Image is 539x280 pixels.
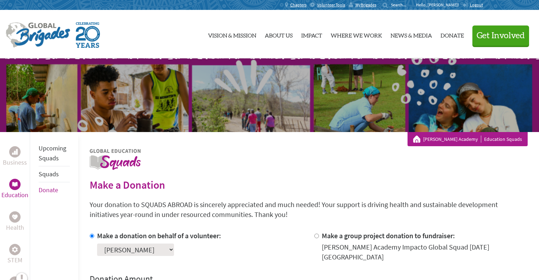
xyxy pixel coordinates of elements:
span: Logout [470,2,483,7]
img: Global Brigades Celebrating 20 Years [76,22,100,48]
a: Logout [462,2,483,8]
img: logo-education.png [90,149,141,170]
a: [PERSON_NAME] Academy [423,136,481,143]
a: EducationEducation [1,179,28,200]
a: Upcoming Squads [39,144,66,162]
li: Upcoming Squads [39,141,70,166]
div: Education [9,179,21,190]
span: Get Involved [477,32,525,40]
a: Donate [39,186,58,194]
label: Make a donation on behalf of a volunteer: [97,231,221,240]
div: STEM [9,244,21,255]
a: BusinessBusiness [3,146,27,167]
p: Education [1,190,28,200]
input: Search... [391,2,411,7]
h2: Make a Donation [90,178,528,191]
img: Business [12,149,18,155]
a: Where We Work [331,16,382,53]
a: Donate [440,16,464,53]
a: HealthHealth [6,211,24,233]
p: Business [3,158,27,167]
p: STEM [7,255,22,265]
li: Donate [39,182,70,198]
a: STEMSTEM [7,244,22,265]
li: Squads [39,166,70,182]
span: MyBrigades [355,2,376,8]
a: Vision & Mission [208,16,256,53]
p: Your donation to SQUADS ABROAD is sincerely appreciated and much needed! Your support is driving ... [90,200,528,219]
button: Get Involved [472,25,529,46]
a: About Us [265,16,293,53]
a: News & Media [391,16,432,53]
a: Squads [39,170,59,178]
img: Education [12,182,18,187]
div: Business [9,146,21,158]
img: Health [12,215,18,219]
a: Impact [301,16,322,53]
label: Make a group project donation to fundraiser: [322,231,455,240]
img: STEM [12,247,18,252]
span: Chapters [290,2,307,8]
span: Volunteer Tools [317,2,345,8]
div: [PERSON_NAME] Academy Impacto Global Squad [DATE] [GEOGRAPHIC_DATA] [322,242,528,262]
img: Global Brigades Logo [6,22,70,48]
p: Health [6,223,24,233]
div: Health [9,211,21,223]
p: Hello, [PERSON_NAME]! [416,2,462,8]
div: Education Squads [413,136,522,143]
